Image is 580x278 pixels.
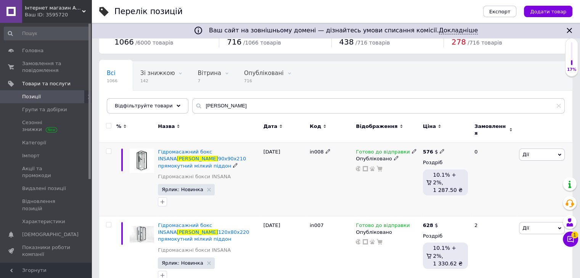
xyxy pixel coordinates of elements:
[474,123,507,137] span: Замовлення
[107,78,117,84] span: 1066
[524,6,572,17] button: Додати товар
[355,40,390,46] span: / 716 товарів
[22,231,79,238] span: [DEMOGRAPHIC_DATA]
[263,123,278,130] span: Дата
[244,70,284,77] span: Опубліковані
[158,222,249,242] a: Гідромасажний бокс INSANA[PERSON_NAME]120x80x220 прямокутний мілкий піддон
[439,27,478,34] a: Докладніше
[22,185,66,192] span: Видалені позиції
[571,232,578,238] span: 1
[489,9,511,14] span: Експорт
[114,8,183,16] div: Перелік позицій
[158,149,212,161] span: Гідромасажний бокс INSANA
[451,37,466,46] span: 278
[339,37,354,46] span: 438
[522,152,529,157] span: Дії
[310,149,324,155] span: in008
[192,98,565,113] input: Пошук по назві позиції, артикулу і пошуковим запитам
[158,156,246,168] span: 90x90x210 прямокутний мілкий піддон
[158,123,175,130] span: Назва
[198,70,221,77] span: Вітрина
[22,244,71,258] span: Показники роботи компанії
[22,139,46,146] span: Категорії
[433,172,456,185] span: 10.1% + 2%,
[423,222,433,228] b: 628
[262,143,308,216] div: [DATE]
[162,187,203,192] span: Ярлик: Новинка
[243,40,281,46] span: / 1066 товарів
[244,78,284,84] span: 716
[433,187,463,193] span: 1 287.50 ₴
[356,229,419,236] div: Опубліковано
[423,123,436,130] span: Ціна
[158,247,231,254] a: Гідромасажні бокси INSANA
[115,103,173,109] span: Відфільтруйте товари
[114,37,134,46] span: 1066
[177,156,218,161] span: [PERSON_NAME]
[22,60,71,74] span: Замовлення та повідомлення
[22,106,67,113] span: Групи та добірки
[310,222,324,228] span: in007
[22,119,71,133] span: Сезонні знижки
[563,232,578,247] button: Чат з покупцем1
[116,123,121,130] span: %
[162,260,203,265] span: Ярлик: Новинка
[25,11,92,18] div: Ваш ID: 3595720
[140,70,175,77] span: Зі знижкою
[530,9,566,14] span: Додати товар
[130,222,154,246] img: Гидромассажный бокс INSANA KIRA 120x80x210 прямоугольный мелкий поддон
[470,143,517,216] div: 0
[566,67,578,72] div: 17%
[107,70,116,77] span: Всі
[310,123,321,130] span: Код
[423,233,468,240] div: Роздріб
[22,80,71,87] span: Товари та послуги
[158,149,246,168] a: Гідромасажний бокс INSANA[PERSON_NAME]90x90x210 прямокутний мілкий піддон
[209,27,478,34] span: Ваш сайт на зовнішньому домені — дізнайтесь умови списання комісії.
[135,40,173,46] span: / 6000 товарів
[158,222,212,235] span: Гідромасажний бокс INSANA
[356,155,419,162] div: Опубліковано
[25,5,82,11] span: Інтернет магазин Астрей
[356,149,410,157] span: Готово до відправки
[140,78,175,84] span: 142
[433,260,463,267] span: 1 330.62 ₴
[227,37,241,46] span: 716
[22,218,65,225] span: Характеристики
[198,78,221,84] span: 7
[423,149,445,155] div: $
[423,149,433,155] b: 576
[158,173,231,180] a: Гідромасажні бокси INSANA
[356,123,397,130] span: Відображення
[22,165,71,179] span: Акції та промокоди
[468,40,502,46] span: / 716 товарів
[483,6,517,17] button: Експорт
[4,27,90,40] input: Пошук
[423,159,468,166] div: Роздріб
[130,149,154,173] img: Гидромассажный бокс INSANA KIRA 90x90x210 прямоугольный мелкий поддон
[22,152,40,159] span: Імпорт
[356,222,410,230] span: Готово до відправки
[423,222,438,229] div: $
[22,47,43,54] span: Головна
[522,225,529,231] span: Дії
[565,26,574,35] svg: Закрити
[107,99,138,105] span: Приховані
[22,93,41,100] span: Позиції
[433,245,456,259] span: 10.1% + 2%,
[177,229,218,235] span: [PERSON_NAME]
[22,198,71,212] span: Відновлення позицій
